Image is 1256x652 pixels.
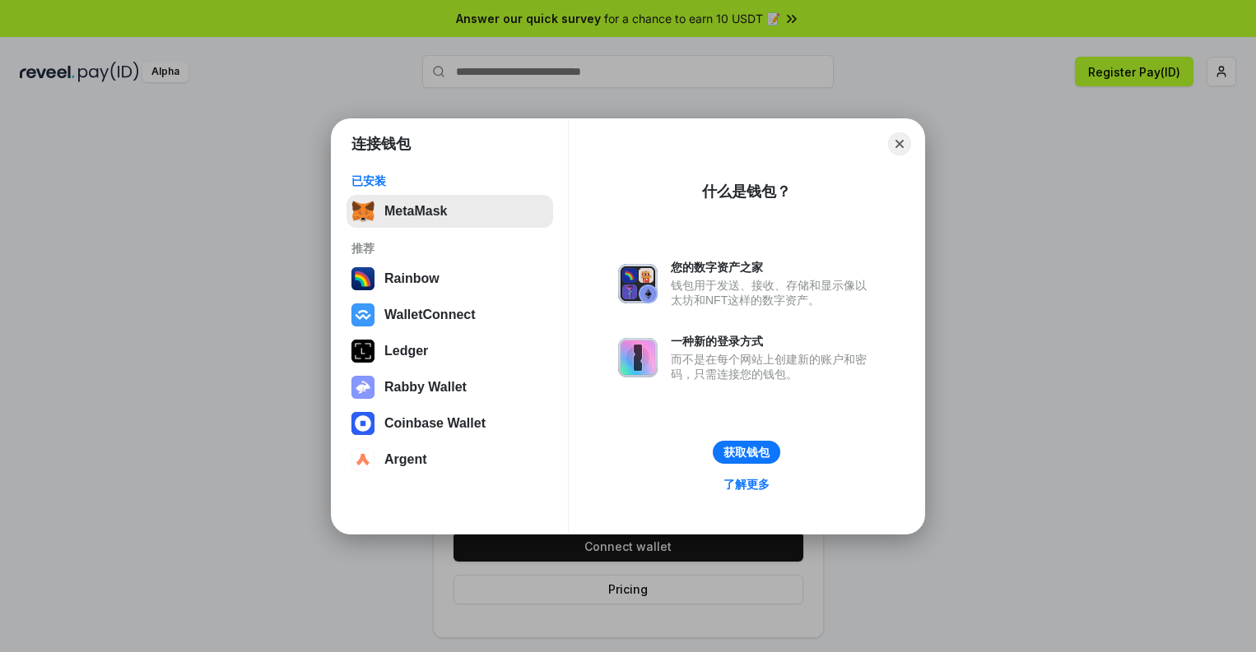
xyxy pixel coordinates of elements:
button: WalletConnect [347,298,553,331]
button: Coinbase Wallet [347,407,553,440]
button: Close [888,132,911,155]
img: svg+xml,%3Csvg%20width%3D%22120%22%20height%3D%22120%22%20viewBox%3D%220%200%20120%20120%22%20fil... [351,267,374,290]
div: MetaMask [384,204,447,219]
div: 一种新的登录方式 [671,334,875,349]
div: 推荐 [351,241,548,256]
div: 了解更多 [723,477,770,492]
button: Rainbow [347,262,553,295]
button: 获取钱包 [713,441,780,464]
img: svg+xml,%3Csvg%20width%3D%2228%22%20height%3D%2228%22%20viewBox%3D%220%200%2028%2028%22%20fill%3D... [351,412,374,435]
img: svg+xml,%3Csvg%20xmlns%3D%22http%3A%2F%2Fwww.w3.org%2F2000%2Fsvg%22%20fill%3D%22none%22%20viewBox... [351,376,374,399]
a: 了解更多 [714,474,779,495]
button: Ledger [347,335,553,368]
div: 获取钱包 [723,445,770,460]
button: Rabby Wallet [347,371,553,404]
img: svg+xml,%3Csvg%20width%3D%2228%22%20height%3D%2228%22%20viewBox%3D%220%200%2028%2028%22%20fill%3D... [351,448,374,471]
div: 而不是在每个网站上创建新的账户和密码，只需连接您的钱包。 [671,352,875,381]
div: Rabby Wallet [384,380,467,395]
img: svg+xml,%3Csvg%20xmlns%3D%22http%3A%2F%2Fwww.w3.org%2F2000%2Fsvg%22%20fill%3D%22none%22%20viewBox... [618,338,658,377]
button: MetaMask [347,195,553,228]
div: 您的数字资产之家 [671,260,875,275]
div: Argent [384,452,427,467]
button: Argent [347,443,553,476]
img: svg+xml,%3Csvg%20xmlns%3D%22http%3A%2F%2Fwww.w3.org%2F2000%2Fsvg%22%20width%3D%2228%22%20height%3... [351,340,374,363]
div: Coinbase Wallet [384,416,486,431]
img: svg+xml,%3Csvg%20fill%3D%22none%22%20height%3D%2233%22%20viewBox%3D%220%200%2035%2033%22%20width%... [351,200,374,223]
div: 钱包用于发送、接收、存储和显示像以太坊和NFT这样的数字资产。 [671,278,875,308]
div: WalletConnect [384,308,476,322]
img: svg+xml,%3Csvg%20xmlns%3D%22http%3A%2F%2Fwww.w3.org%2F2000%2Fsvg%22%20fill%3D%22none%22%20viewBox... [618,264,658,303]
div: 已安装 [351,173,548,188]
img: svg+xml,%3Csvg%20width%3D%2228%22%20height%3D%2228%22%20viewBox%3D%220%200%2028%2028%22%20fill%3D... [351,303,374,326]
div: Rainbow [384,271,440,286]
div: Ledger [384,344,428,358]
div: 什么是钱包？ [702,182,791,201]
h1: 连接钱包 [351,134,411,154]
